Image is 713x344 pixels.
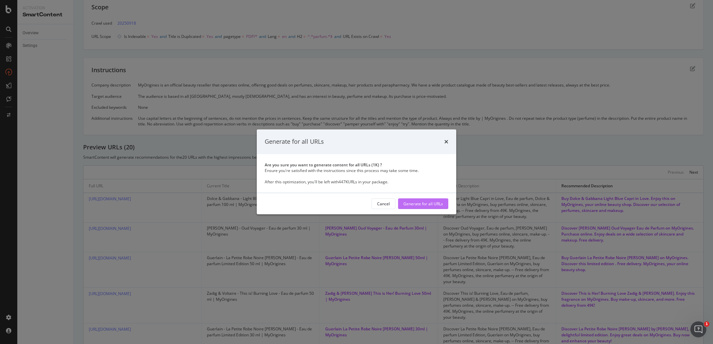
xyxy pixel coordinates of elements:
[690,321,706,337] iframe: Intercom live chat
[265,162,448,168] div: Are you sure you want to generate content for all URLs ( 1K ) ?
[257,129,456,214] div: modal
[444,137,448,146] div: times
[265,168,448,173] div: Ensure you're satisfied with the instructions since this process may take some time.
[403,201,443,207] div: Generate for all URLs
[371,199,395,209] button: Cancel
[704,321,709,327] span: 1
[265,179,448,185] div: After this optimization, you'll be left with 447K URLs in your package.
[377,201,390,207] div: Cancel
[265,137,324,146] div: Generate for all URLs
[398,199,448,209] button: Generate for all URLs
